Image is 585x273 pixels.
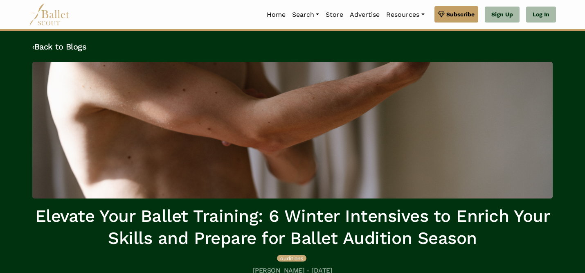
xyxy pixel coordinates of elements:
img: header_image.img [32,62,553,199]
a: Subscribe [434,6,478,23]
a: auditions [277,254,306,262]
span: auditions [280,255,303,262]
code: ‹ [32,41,34,52]
a: Search [289,6,322,23]
a: Sign Up [485,7,520,23]
span: Subscribe [446,10,475,19]
a: Store [322,6,346,23]
a: ‹Back to Blogs [32,42,86,52]
h1: Elevate Your Ballet Training: 6 Winter Intensives to Enrich Your Skills and Prepare for Ballet Au... [32,205,553,250]
a: Log In [526,7,556,23]
a: Home [263,6,289,23]
a: Resources [383,6,427,23]
img: gem.svg [438,10,445,19]
a: Advertise [346,6,383,23]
